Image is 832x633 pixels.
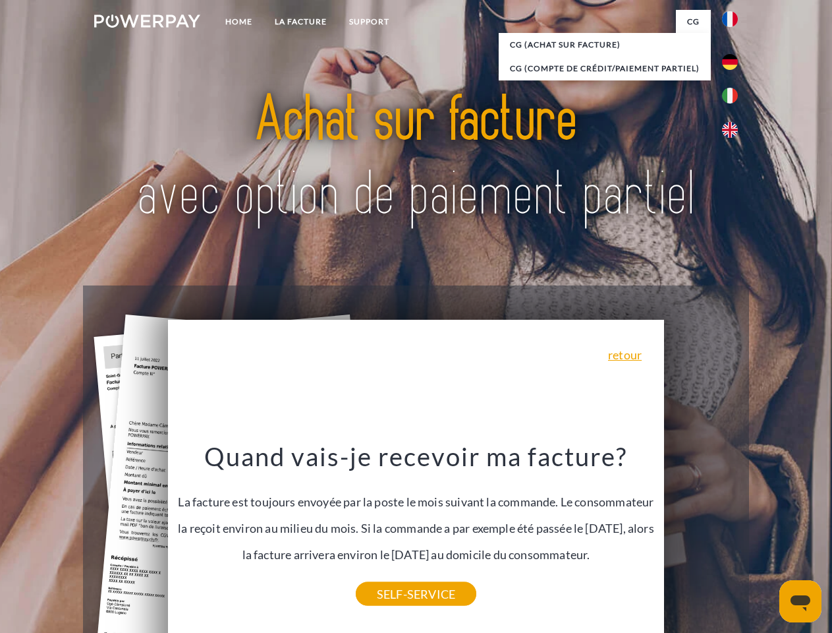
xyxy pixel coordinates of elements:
[263,10,338,34] a: LA FACTURE
[676,10,711,34] a: CG
[722,122,738,138] img: en
[722,11,738,27] img: fr
[94,15,200,28] img: logo-powerpay-white.svg
[722,54,738,70] img: de
[779,580,821,622] iframe: Bouton de lancement de la fenêtre de messagerie
[176,440,657,594] div: La facture est toujours envoyée par la poste le mois suivant la commande. Le consommateur la reço...
[499,57,711,80] a: CG (Compte de crédit/paiement partiel)
[356,582,476,606] a: SELF-SERVICE
[608,349,642,361] a: retour
[499,33,711,57] a: CG (achat sur facture)
[338,10,401,34] a: Support
[176,440,657,472] h3: Quand vais-je recevoir ma facture?
[722,88,738,104] img: it
[214,10,263,34] a: Home
[126,63,706,253] img: title-powerpay_fr.svg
